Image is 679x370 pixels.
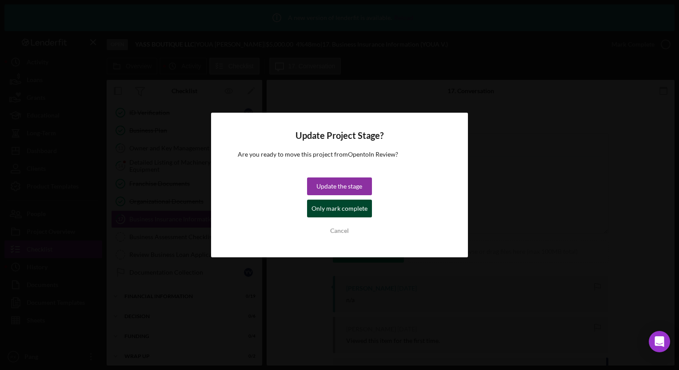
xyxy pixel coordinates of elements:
[649,331,670,352] div: Open Intercom Messenger
[307,200,372,217] button: Only mark complete
[238,150,441,159] p: Are you ready to move this project from Open to In Review ?
[312,200,367,217] div: Only mark complete
[316,177,362,195] div: Update the stage
[238,130,441,141] h4: Update Project Stage?
[307,222,372,240] button: Cancel
[307,177,372,195] button: Update the stage
[330,222,349,240] div: Cancel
